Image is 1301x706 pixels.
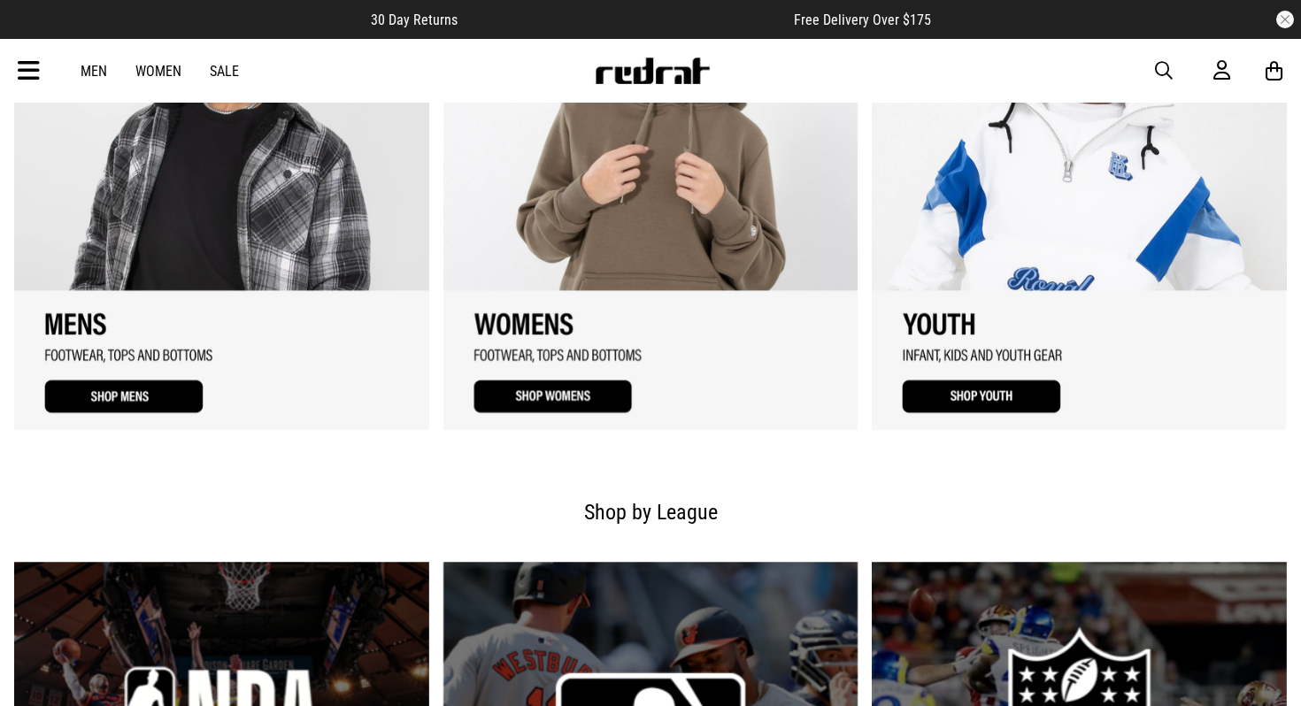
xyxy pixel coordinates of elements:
span: 30 Day Returns [371,12,458,28]
iframe: Customer reviews powered by Trustpilot [493,11,758,28]
a: Women [135,63,181,80]
a: Sale [210,63,239,80]
a: Men [81,63,107,80]
span: Free Delivery Over $175 [794,12,931,28]
img: Redrat logo [594,58,711,84]
button: Open LiveChat chat widget [14,7,67,60]
h2: Shop by League [28,495,1273,530]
